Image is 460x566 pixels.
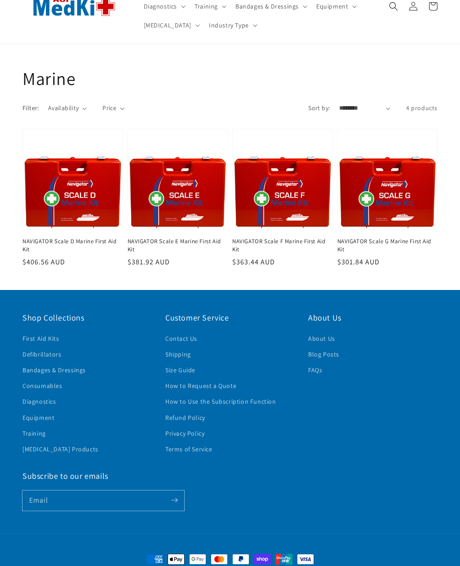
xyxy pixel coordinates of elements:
h2: Subscribe to our emails [22,471,438,481]
a: Equipment [22,410,54,426]
a: Terms of Service [165,441,212,457]
a: About Us [308,333,335,347]
a: Shipping [165,347,191,362]
span: 4 products [406,104,438,112]
summary: Availability [48,103,87,113]
h2: About Us [308,312,438,323]
a: NAVIGATOR Scale E Marine First Aid Kit [128,237,223,254]
a: Bandages & Dressings [22,362,86,378]
a: Defibrillators [22,347,61,362]
a: Blog Posts [308,347,339,362]
h2: Shop Collections [22,312,152,323]
a: How to Request a Quote [165,378,236,394]
a: Privacy Policy [165,426,204,441]
span: Industry Type [209,21,249,29]
summary: Industry Type [203,16,261,35]
h1: Marine [22,67,438,90]
span: [MEDICAL_DATA] [144,21,191,29]
a: NAVIGATOR Scale F Marine First Aid Kit [232,237,327,254]
span: Equipment [316,2,348,10]
a: FAQs [308,362,322,378]
a: NAVIGATOR Scale G Marine First Aid Kit [337,237,433,254]
a: NAVIGATOR Scale D Marine First Aid Kit [22,237,118,254]
a: First Aid Kits [22,333,59,347]
summary: [MEDICAL_DATA] [138,16,203,35]
a: Consumables [22,378,62,394]
span: Price [102,103,116,113]
button: Subscribe [164,490,184,510]
span: Training [195,2,218,10]
label: Sort by: [308,104,330,112]
a: Size Guide [165,362,195,378]
a: Contact Us [165,333,197,347]
a: [MEDICAL_DATA] Products [22,441,98,457]
a: How to Use the Subscription Function [165,394,276,410]
span: Availability [48,103,79,113]
h2: Filter: [22,103,39,113]
span: Bandages & Dressings [235,2,299,10]
span: Diagnostics [144,2,177,10]
h2: Customer Service [165,312,295,323]
a: Diagnostics [22,394,56,410]
a: Refund Policy [165,410,205,426]
summary: Price [102,103,124,113]
a: Training [22,426,46,441]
